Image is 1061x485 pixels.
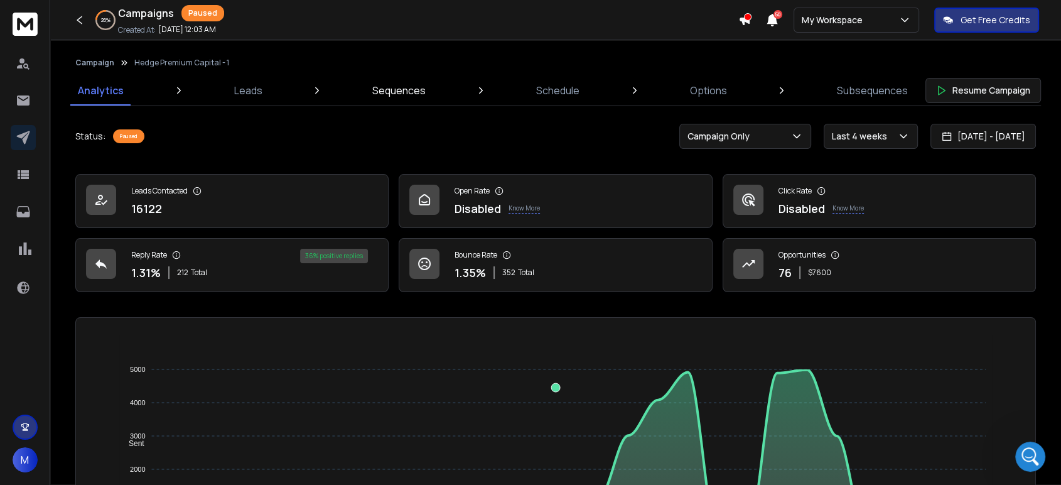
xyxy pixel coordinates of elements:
a: Open RateDisabledKnow More [399,174,712,228]
a: Opportunities76$7600 [723,238,1036,292]
p: Last 4 weeks [832,130,892,143]
img: Profile image for Raj [36,7,56,27]
span: 50 [773,10,782,19]
p: Subsequences [837,83,908,98]
a: Schedule [529,75,587,106]
button: [DATE] - [DATE] [930,124,1036,149]
span: 212 [177,268,188,278]
p: $ 7600 [808,268,831,278]
p: Click Rate [778,186,812,196]
p: Active in the last 15m [61,16,151,28]
p: Disabled [778,200,825,217]
tspan: 4000 [130,399,145,406]
textarea: Message… [11,362,240,383]
div: [DATE] [10,152,241,169]
div: What is the annual price for 200 Google mailboxes [45,169,241,209]
h1: [PERSON_NAME] [61,6,143,16]
p: Reply Rate [131,250,167,260]
div: Paused [113,129,144,143]
p: Leads [234,83,262,98]
div: Hi [PERSON_NAME], [20,79,196,92]
div: Raj says… [10,72,241,152]
p: 1.35 % [455,264,486,281]
div: We do not have annual subscriptions for Done-for-you inboxes currently. You can refer to our sist... [20,303,196,365]
p: Opportunities [778,250,826,260]
div: What is the annual price for 200 Google mailboxes [55,177,231,201]
button: M [13,447,38,472]
div: Close [220,5,243,28]
p: Created At: [118,25,156,35]
h1: Campaigns [118,6,174,21]
p: 1.31 % [131,264,161,281]
button: Get Free Credits [934,8,1039,33]
p: Bounce Rate [455,250,497,260]
button: Home [197,5,220,29]
p: Know More [832,204,864,214]
span: Sent [119,439,144,448]
iframe: Intercom live chat [1015,442,1045,472]
div: Hey [PERSON_NAME], thanks for reaching out. [20,272,196,297]
a: Leads Contacted16122 [75,174,389,228]
div: Lakshita says… [10,264,241,373]
button: Send a message… [215,383,235,403]
div: 36 % positive replies [300,249,368,263]
button: go back [8,5,32,29]
div: Yes, if a Google mailbox is not renewed after the subscription period, it will be disabled immedi... [20,98,196,135]
b: Lakshita [71,239,107,248]
a: Options [682,75,734,106]
button: Start recording [80,388,90,398]
button: Resume Campaign [925,78,1041,103]
p: 16122 [131,200,162,217]
p: Open Rate [455,186,490,196]
a: Zapmail [60,341,96,351]
p: Schedule [536,83,579,98]
div: Lakshita says… [10,236,241,264]
span: Total [518,268,534,278]
p: Sequences [372,83,426,98]
button: Campaign [75,58,114,68]
span: Total [191,268,207,278]
button: Upload attachment [19,388,30,398]
p: Leads Contacted [131,186,188,196]
button: Gif picker [60,388,70,398]
tspan: 3000 [130,432,145,440]
p: Options [689,83,726,98]
p: My Workspace [802,14,868,26]
p: Analytics [78,83,124,98]
div: Hey [PERSON_NAME], thanks for reaching out.We do not have annual subscriptions for Done-for-you i... [10,264,206,372]
a: Leads [227,75,270,106]
div: Paused [181,5,224,21]
p: 76 [778,264,792,281]
p: 26 % [101,16,110,24]
a: Click RateDisabledKnow More [723,174,1036,228]
div: joined the conversation [71,238,197,249]
div: [DATE] [10,219,241,236]
p: Get Free Credits [961,14,1030,26]
a: Reply Rate1.31%212Total36% positive replies [75,238,389,292]
button: Emoji picker [40,388,50,398]
p: Know More [509,204,540,214]
p: Hedge Premium Capital - 1 [134,58,229,68]
a: Subsequences [829,75,915,106]
div: Hi [PERSON_NAME],Yes, if a Google mailbox is not renewed after the subscription period, it will b... [10,72,206,142]
span: 352 [502,268,515,278]
tspan: 2000 [130,466,145,473]
p: Status: [75,130,105,143]
p: [DATE] 12:03 AM [158,25,216,35]
tspan: 5000 [130,366,145,373]
p: Campaign Only [687,130,755,143]
a: Bounce Rate1.35%352Total [399,238,712,292]
div: Marta says… [10,169,241,219]
a: Analytics [70,75,131,106]
a: Sequences [365,75,433,106]
p: Disabled [455,200,501,217]
img: Profile image for Lakshita [55,237,67,250]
